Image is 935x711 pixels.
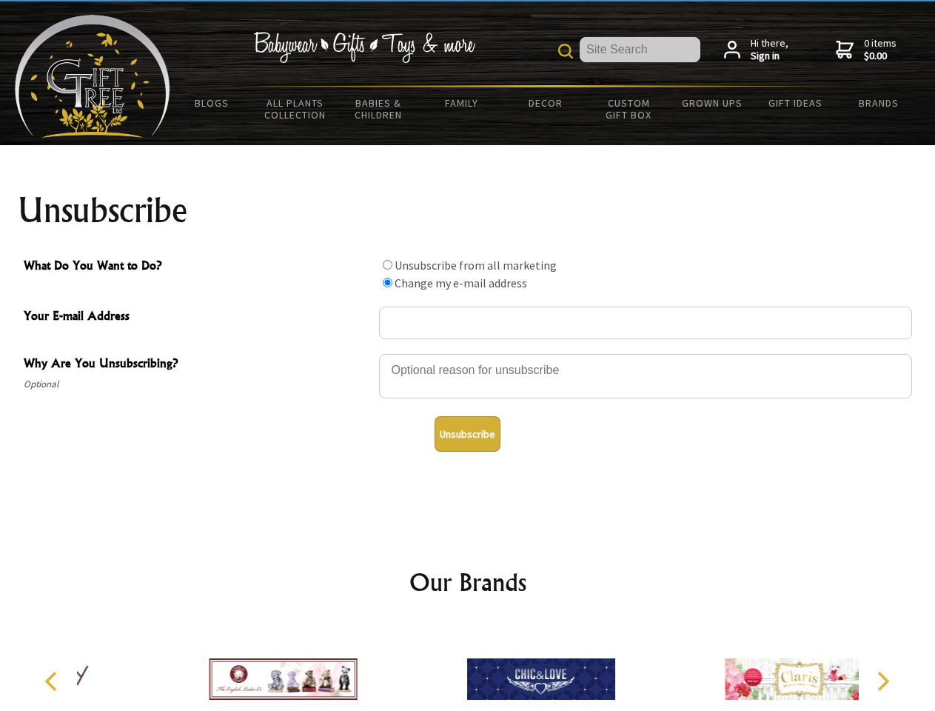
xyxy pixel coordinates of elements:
a: Gift Ideas [754,87,837,118]
input: What Do You Want to Do? [383,278,392,287]
h2: Our Brands [30,564,906,600]
img: product search [558,44,573,59]
a: 0 items$0.00 [836,37,897,63]
a: BLOGS [170,87,254,118]
span: 0 items [864,36,897,63]
a: Babies & Children [337,87,420,130]
a: Hi there,Sign in [724,37,788,63]
input: Your E-mail Address [379,307,912,339]
button: Next [866,665,899,698]
a: Family [420,87,504,118]
span: What Do You Want to Do? [24,256,372,278]
a: Custom Gift Box [587,87,671,130]
strong: Sign in [751,50,788,63]
textarea: Why Are You Unsubscribing? [379,354,912,398]
img: Babyware - Gifts - Toys and more... [15,15,170,138]
img: Babywear - Gifts - Toys & more [253,32,475,63]
strong: $0.00 [864,50,897,63]
input: Site Search [580,37,700,62]
a: Decor [503,87,587,118]
button: Unsubscribe [435,416,500,452]
span: Hi there, [751,37,788,63]
a: Grown Ups [670,87,754,118]
button: Previous [37,665,70,698]
a: All Plants Collection [254,87,338,130]
span: Why Are You Unsubscribing? [24,354,372,375]
span: Optional [24,375,372,393]
label: Unsubscribe from all marketing [395,258,557,273]
a: Brands [837,87,921,118]
label: Change my e-mail address [395,276,527,290]
h1: Unsubscribe [18,193,918,228]
span: Your E-mail Address [24,307,372,328]
input: What Do You Want to Do? [383,260,392,270]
